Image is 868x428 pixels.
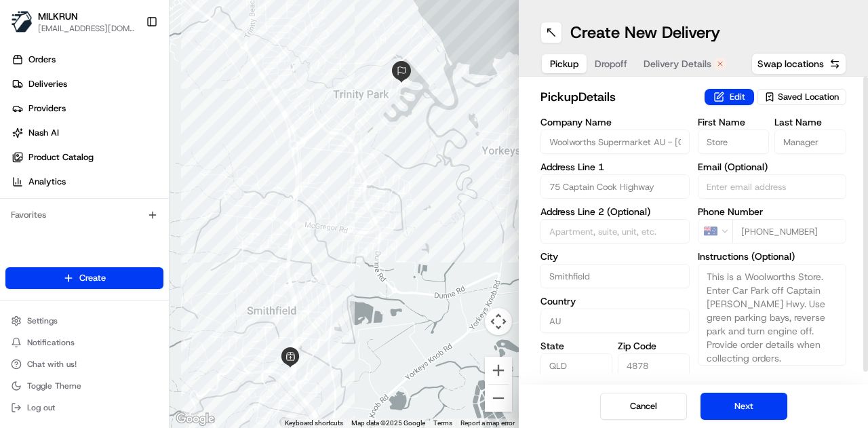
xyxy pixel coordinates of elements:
[5,73,169,95] a: Deliveries
[540,264,690,288] input: Enter city
[698,130,770,154] input: Enter first name
[540,252,690,261] label: City
[173,410,218,428] a: Open this area in Google Maps (opens a new window)
[5,98,169,119] a: Providers
[173,410,218,428] img: Google
[5,267,163,289] button: Create
[5,204,163,226] div: Favorites
[79,272,106,284] span: Create
[28,127,59,139] span: Nash AI
[485,385,512,412] button: Zoom out
[38,9,78,23] button: MILKRUN
[5,355,163,374] button: Chat with us!
[550,57,578,71] span: Pickup
[732,219,847,244] input: Enter phone number
[540,162,690,172] label: Address Line 1
[540,174,690,199] input: Enter address
[485,357,512,384] button: Zoom in
[540,207,690,216] label: Address Line 2 (Optional)
[698,117,770,127] label: First Name
[28,54,56,66] span: Orders
[485,308,512,335] button: Map camera controls
[540,219,690,244] input: Apartment, suite, unit, etc.
[595,57,627,71] span: Dropoff
[5,122,169,144] a: Nash AI
[28,176,66,188] span: Analytics
[38,23,135,34] button: [EMAIL_ADDRESS][DOMAIN_NAME]
[351,419,425,427] span: Map data ©2025 Google
[540,309,690,333] input: Enter country
[698,162,847,172] label: Email (Optional)
[540,87,696,106] h2: pickup Details
[28,102,66,115] span: Providers
[5,49,169,71] a: Orders
[540,130,690,154] input: Enter company name
[28,78,67,90] span: Deliveries
[540,353,612,378] input: Enter state
[27,381,81,391] span: Toggle Theme
[774,130,846,154] input: Enter last name
[433,419,452,427] a: Terms (opens in new tab)
[28,151,94,163] span: Product Catalog
[705,89,754,105] button: Edit
[698,252,847,261] label: Instructions (Optional)
[644,57,711,71] span: Delivery Details
[5,147,169,168] a: Product Catalog
[5,171,169,193] a: Analytics
[27,359,77,370] span: Chat with us!
[27,315,58,326] span: Settings
[751,53,846,75] button: Swap locations
[27,337,75,348] span: Notifications
[618,341,690,351] label: Zip Code
[11,11,33,33] img: MILKRUN
[701,393,787,420] button: Next
[5,333,163,352] button: Notifications
[698,174,847,199] input: Enter email address
[5,376,163,395] button: Toggle Theme
[618,353,690,378] input: Enter zip code
[757,87,846,106] button: Saved Location
[774,117,846,127] label: Last Name
[698,264,847,366] textarea: This is a Woolworths Store. Enter Car Park off Captain [PERSON_NAME] Hwy. Use green parking bays,...
[285,419,343,428] button: Keyboard shortcuts
[778,91,839,103] span: Saved Location
[540,296,690,306] label: Country
[600,393,687,420] button: Cancel
[698,207,847,216] label: Phone Number
[5,311,163,330] button: Settings
[540,341,612,351] label: State
[570,22,720,43] h1: Create New Delivery
[5,5,140,38] button: MILKRUNMILKRUN[EMAIL_ADDRESS][DOMAIN_NAME]
[460,419,515,427] a: Report a map error
[757,57,824,71] span: Swap locations
[5,398,163,417] button: Log out
[540,117,690,127] label: Company Name
[27,402,55,413] span: Log out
